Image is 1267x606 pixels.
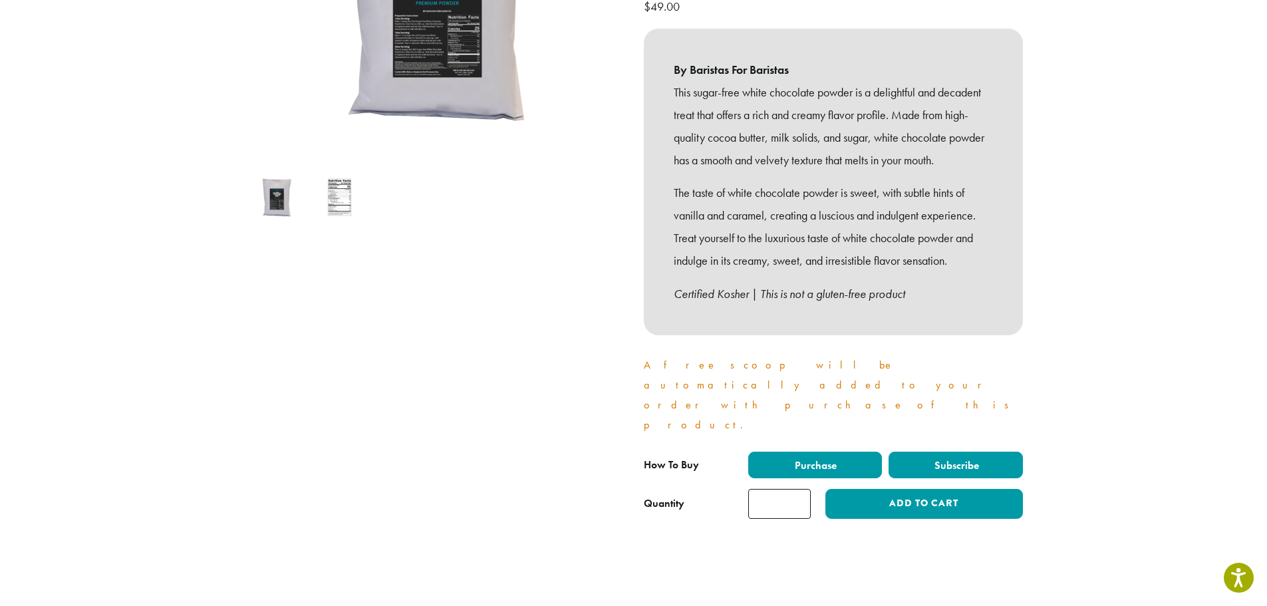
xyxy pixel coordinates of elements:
[674,182,993,271] p: The taste of white chocolate powder is sweet, with subtle hints of vanilla and caramel, creating ...
[825,489,1022,519] button: Add to cart
[313,171,366,224] img: Barista 22 Sugar-Free White Chocolate Powder (2.5 lb) - Image 2
[674,81,993,171] p: This sugar-free white chocolate powder is a delightful and decadent treat that offers a rich and ...
[748,489,811,519] input: Product quantity
[644,358,1018,432] a: A free scoop will be automatically added to your order with purchase of this product.
[674,59,993,81] b: By Baristas For Baristas
[250,171,303,224] img: Barista 22 Sugar Free White Chocolate Powder
[674,286,905,301] em: Certified Kosher | This is not a gluten-free product
[932,458,979,472] span: Subscribe
[793,458,837,472] span: Purchase
[644,458,699,472] span: How To Buy
[644,496,684,512] div: Quantity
